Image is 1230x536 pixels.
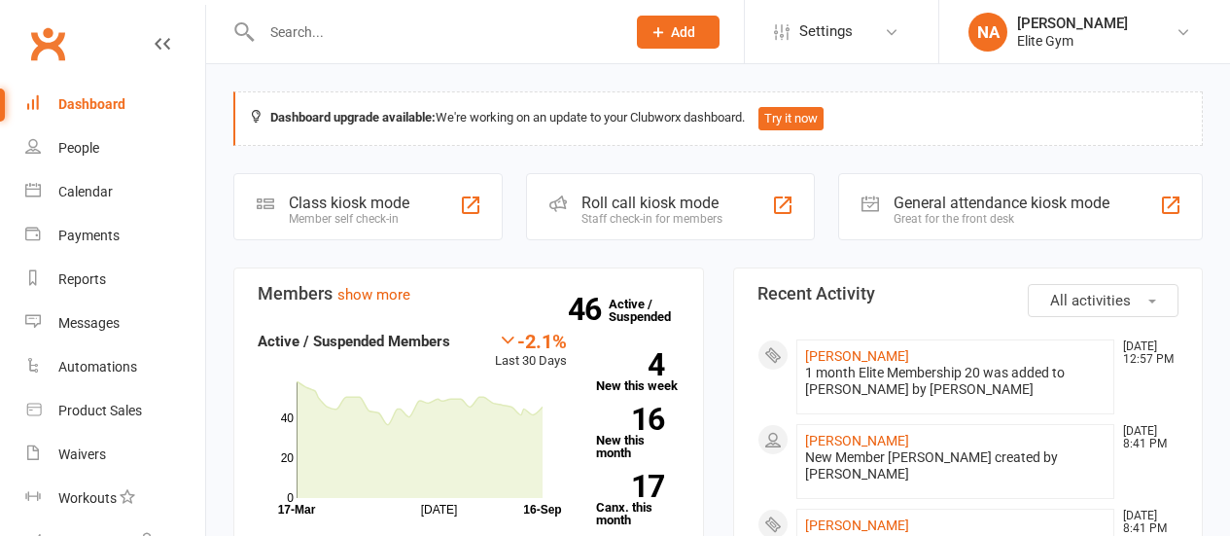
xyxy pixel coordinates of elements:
[1113,340,1177,366] time: [DATE] 12:57 PM
[757,284,1179,304] h3: Recent Activity
[337,286,410,304] a: show more
[581,212,722,226] div: Staff check-in for members
[596,472,664,501] strong: 17
[568,295,609,324] strong: 46
[1050,292,1131,309] span: All activities
[25,477,205,520] a: Workouts
[25,126,205,170] a: People
[58,140,99,156] div: People
[58,490,117,506] div: Workouts
[596,353,680,392] a: 4New this week
[58,403,142,418] div: Product Sales
[25,433,205,477] a: Waivers
[1017,32,1128,50] div: Elite Gym
[1017,15,1128,32] div: [PERSON_NAME]
[258,284,680,304] h3: Members
[637,16,720,49] button: Add
[270,110,436,125] strong: Dashboard upgrade available:
[805,433,909,448] a: [PERSON_NAME]
[799,10,853,54] span: Settings
[596,408,680,459] a: 16New this month
[25,83,205,126] a: Dashboard
[258,333,450,350] strong: Active / Suspended Members
[581,194,722,212] div: Roll call kiosk mode
[968,13,1007,52] div: NA
[289,194,409,212] div: Class kiosk mode
[495,330,567,372] div: Last 30 Days
[1113,425,1177,450] time: [DATE] 8:41 PM
[58,184,113,199] div: Calendar
[289,212,409,226] div: Member self check-in
[805,365,1107,398] div: 1 month Elite Membership 20 was added to [PERSON_NAME] by [PERSON_NAME]
[25,389,205,433] a: Product Sales
[25,170,205,214] a: Calendar
[1113,510,1177,535] time: [DATE] 8:41 PM
[233,91,1203,146] div: We're working on an update to your Clubworx dashboard.
[25,214,205,258] a: Payments
[596,475,680,526] a: 17Canx. this month
[495,330,567,351] div: -2.1%
[805,348,909,364] a: [PERSON_NAME]
[596,405,664,434] strong: 16
[25,302,205,345] a: Messages
[58,228,120,243] div: Payments
[805,518,909,533] a: [PERSON_NAME]
[58,315,120,331] div: Messages
[58,96,125,112] div: Dashboard
[894,212,1109,226] div: Great for the front desk
[25,345,205,389] a: Automations
[609,283,694,338] a: 46Active / Suspended
[25,258,205,302] a: Reports
[58,271,106,287] div: Reports
[805,449,1107,482] div: New Member [PERSON_NAME] created by [PERSON_NAME]
[58,447,106,462] div: Waivers
[256,18,613,46] input: Search...
[596,350,664,379] strong: 4
[894,194,1109,212] div: General attendance kiosk mode
[758,107,824,130] button: Try it now
[58,359,137,375] div: Automations
[671,24,695,40] span: Add
[23,19,72,68] a: Clubworx
[1028,284,1178,317] button: All activities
